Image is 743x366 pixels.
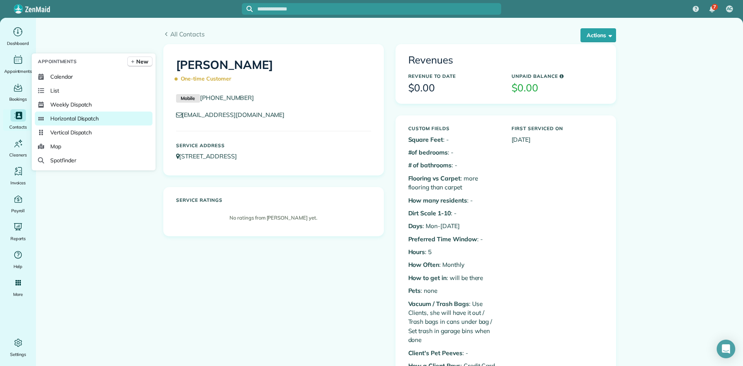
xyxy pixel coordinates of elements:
[35,98,152,112] a: Weekly Dispatch
[408,196,467,204] b: How many residents
[11,207,25,215] span: Payroll
[3,193,33,215] a: Payroll
[10,179,26,187] span: Invoices
[713,4,716,10] span: 7
[408,209,500,218] p: : -
[408,126,500,131] h5: Custom Fields
[408,136,443,143] b: Square Feet
[408,55,603,66] h3: Revenues
[50,115,99,122] span: Horizontal Dispatch
[50,87,59,95] span: List
[3,249,33,270] a: Help
[50,156,76,164] span: Spotfinder
[3,81,33,103] a: Bookings
[13,290,23,298] span: More
[580,28,616,42] button: Actions
[408,248,425,256] b: Hours
[3,26,33,47] a: Dashboard
[35,153,152,167] a: Spotfinder
[408,209,451,217] b: Dirt Scale 1-10
[10,235,26,242] span: Reports
[408,273,500,282] p: : will be there
[9,151,27,159] span: Cleaners
[408,161,452,169] b: # of bathrooms
[35,84,152,98] a: List
[242,6,253,12] button: Focus search
[408,274,447,282] b: How to get in
[163,29,616,39] a: All Contacts
[9,95,27,103] span: Bookings
[704,1,720,18] div: 7 unread notifications
[408,161,500,170] p: : -
[247,6,253,12] svg: Focus search
[4,67,32,75] span: Appointments
[3,53,33,75] a: Appointments
[176,94,254,101] a: Mobile[PHONE_NUMBER]
[408,349,500,357] p: : -
[176,58,371,86] h1: [PERSON_NAME]
[408,286,500,295] p: : none
[176,152,244,160] a: [STREET_ADDRESS]
[408,261,440,268] b: How Often
[3,221,33,242] a: Reports
[408,300,469,308] b: Vacuum / Trash Bags
[408,135,500,144] p: : -
[14,263,23,270] span: Help
[408,299,500,345] p: : Use Clients, she will have it out / Trash bags in cans under bag / Set trash in garage bins whe...
[38,58,77,65] span: Appointments
[176,143,371,148] h5: Service Address
[408,222,500,230] p: : Mon-[DATE]
[35,125,152,139] a: Vertical Dispatch
[50,129,92,136] span: Vertical Dispatch
[136,58,148,65] span: New
[512,82,603,94] h3: $0.00
[408,174,461,182] b: Flooring vs Carpet
[3,337,33,358] a: Settings
[170,29,616,39] span: All Contacts
[408,148,500,157] p: : -
[408,74,500,79] h5: Revenue to Date
[9,123,27,131] span: Contacts
[512,126,603,131] h5: First Serviced On
[35,70,152,84] a: Calendar
[50,101,92,108] span: Weekly Dispatch
[180,214,367,222] p: No ratings from [PERSON_NAME] yet.
[408,148,448,156] b: #of bedrooms
[408,222,423,230] b: Days
[408,349,462,357] b: Client's Pet Peeves
[512,135,603,144] p: [DATE]
[3,137,33,159] a: Cleaners
[408,196,500,205] p: : -
[408,82,500,94] h3: $0.00
[408,235,500,244] p: : -
[408,235,477,243] b: Preferred Time Window
[176,72,235,86] span: One-time Customer
[50,73,73,81] span: Calendar
[408,174,500,192] p: : more flooring than carpet
[408,247,500,256] p: : 5
[176,111,292,119] a: [EMAIL_ADDRESS][DOMAIN_NAME]
[7,40,29,47] span: Dashboard
[408,287,421,294] b: Pets
[35,139,152,153] a: Map
[3,109,33,131] a: Contacts
[176,94,200,103] small: Mobile
[35,112,152,125] a: Horizontal Dispatch
[50,143,61,150] span: Map
[127,57,152,67] a: New
[3,165,33,187] a: Invoices
[10,351,26,358] span: Settings
[717,340,735,358] div: Open Intercom Messenger
[176,198,371,203] h5: Service ratings
[512,74,603,79] h5: Unpaid Balance
[727,6,733,12] span: AC
[408,260,500,269] p: : Monthly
